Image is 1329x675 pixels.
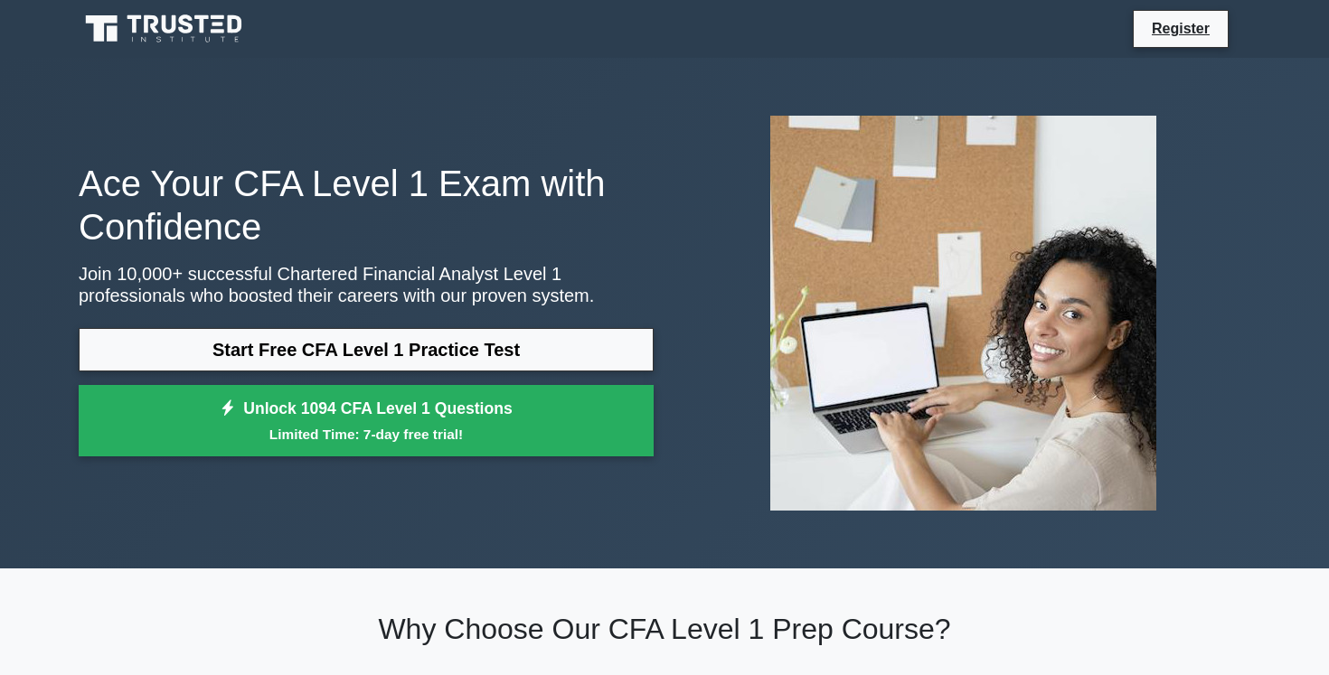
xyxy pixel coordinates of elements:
h1: Ace Your CFA Level 1 Exam with Confidence [79,162,654,248]
small: Limited Time: 7-day free trial! [101,424,631,445]
a: Start Free CFA Level 1 Practice Test [79,328,654,371]
p: Join 10,000+ successful Chartered Financial Analyst Level 1 professionals who boosted their caree... [79,263,654,306]
a: Register [1141,17,1221,40]
h2: Why Choose Our CFA Level 1 Prep Course? [79,612,1250,646]
a: Unlock 1094 CFA Level 1 QuestionsLimited Time: 7-day free trial! [79,385,654,457]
